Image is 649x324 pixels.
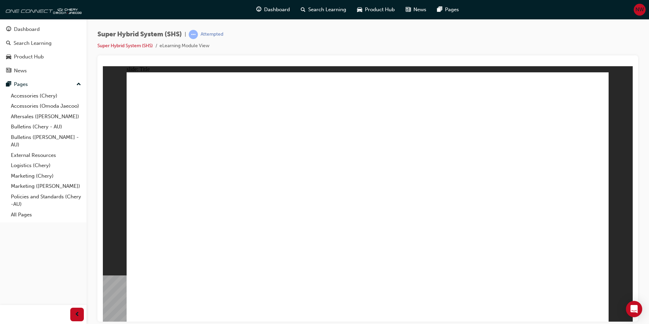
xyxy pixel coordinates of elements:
span: guage-icon [256,5,261,14]
span: news-icon [6,68,11,74]
span: search-icon [6,40,11,47]
a: Policies and Standards (Chery -AU) [8,192,84,210]
a: Logistics (Chery) [8,160,84,171]
a: Aftersales ([PERSON_NAME]) [8,111,84,122]
a: search-iconSearch Learning [295,3,352,17]
a: Accessories (Omoda Jaecoo) [8,101,84,111]
button: Pages [3,78,84,91]
span: search-icon [301,5,305,14]
a: Bulletins ([PERSON_NAME] - AU) [8,132,84,150]
a: guage-iconDashboard [251,3,295,17]
span: guage-icon [6,26,11,33]
a: Super Hybrid System (SHS) [97,43,153,49]
a: pages-iconPages [432,3,464,17]
a: Product Hub [3,51,84,63]
a: Marketing ([PERSON_NAME]) [8,181,84,192]
a: External Resources [8,150,84,161]
button: DashboardSearch LearningProduct HubNews [3,22,84,78]
div: Dashboard [14,25,40,33]
a: news-iconNews [400,3,432,17]
span: car-icon [357,5,362,14]
span: Search Learning [308,6,346,14]
span: car-icon [6,54,11,60]
span: NW [635,6,644,14]
span: Super Hybrid System (SHS) [97,31,182,38]
div: Attempted [201,31,223,38]
a: car-iconProduct Hub [352,3,400,17]
span: prev-icon [75,310,80,319]
a: All Pages [8,210,84,220]
span: Pages [445,6,459,14]
div: Search Learning [14,39,52,47]
span: News [413,6,426,14]
a: News [3,65,84,77]
div: Product Hub [14,53,44,61]
button: NW [634,4,646,16]
a: Accessories (Chery) [8,91,84,101]
span: up-icon [76,80,81,89]
span: pages-icon [437,5,442,14]
span: | [185,31,186,38]
a: Bulletins (Chery - AU) [8,122,84,132]
div: Open Intercom Messenger [626,301,642,317]
div: News [14,67,27,75]
li: eLearning Module View [160,42,209,50]
span: pages-icon [6,82,11,88]
span: Product Hub [365,6,395,14]
a: Dashboard [3,23,84,36]
a: Marketing (Chery) [8,171,84,181]
span: news-icon [406,5,411,14]
img: oneconnect [3,3,81,16]
span: learningRecordVerb_ATTEMPT-icon [189,30,198,39]
a: Search Learning [3,37,84,50]
div: Pages [14,80,28,88]
span: Dashboard [264,6,290,14]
